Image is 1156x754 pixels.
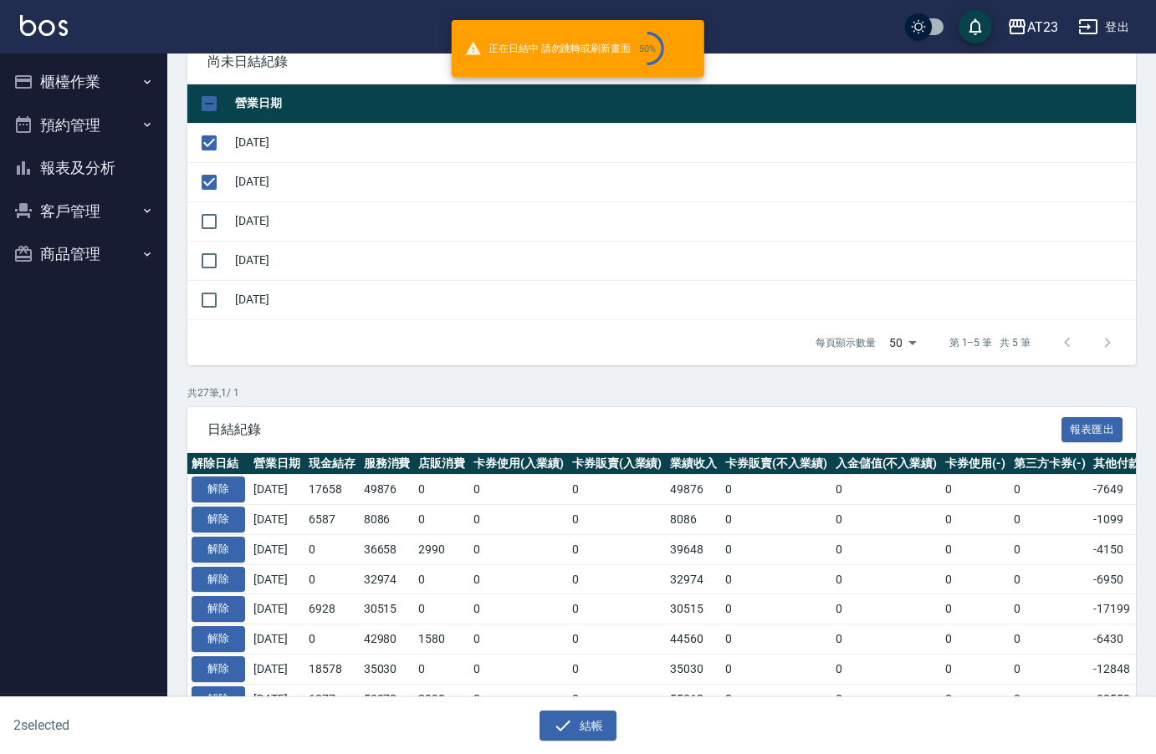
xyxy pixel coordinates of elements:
[469,594,568,624] td: 0
[304,594,360,624] td: 6928
[941,505,1010,535] td: 0
[192,567,245,593] button: 解除
[1010,505,1090,535] td: 0
[721,505,831,535] td: 0
[304,505,360,535] td: 6587
[414,654,469,684] td: 0
[666,475,721,505] td: 49876
[941,654,1010,684] td: 0
[414,564,469,594] td: 0
[678,38,698,59] button: close
[7,60,161,104] button: 櫃檯作業
[360,505,415,535] td: 8086
[540,711,617,741] button: 結帳
[249,624,304,655] td: [DATE]
[568,684,667,714] td: 0
[721,475,831,505] td: 0
[1010,624,1090,655] td: 0
[414,453,469,475] th: 店販消費
[1010,684,1090,714] td: 0
[568,475,667,505] td: 0
[414,505,469,535] td: 0
[304,534,360,564] td: 0
[469,534,568,564] td: 0
[568,654,667,684] td: 0
[360,594,415,624] td: 30515
[414,684,469,714] td: 2990
[721,594,831,624] td: 0
[831,475,942,505] td: 0
[666,453,721,475] th: 業績收入
[304,624,360,655] td: 0
[360,475,415,505] td: 49876
[360,654,415,684] td: 35030
[831,564,942,594] td: 0
[831,654,942,684] td: 0
[568,453,667,475] th: 卡券販賣(入業績)
[249,475,304,505] td: [DATE]
[231,123,1136,162] td: [DATE]
[568,505,667,535] td: 0
[249,654,304,684] td: [DATE]
[831,594,942,624] td: 0
[568,624,667,655] td: 0
[721,654,831,684] td: 0
[7,146,161,190] button: 報表及分析
[721,624,831,655] td: 0
[941,624,1010,655] td: 0
[360,534,415,564] td: 36658
[959,10,992,43] button: save
[360,453,415,475] th: 服務消費
[1061,417,1123,443] button: 報表匯出
[249,453,304,475] th: 營業日期
[1027,17,1058,38] div: AT23
[360,624,415,655] td: 42980
[831,624,942,655] td: 0
[1010,534,1090,564] td: 0
[469,684,568,714] td: 0
[207,421,1061,438] span: 日結紀錄
[7,232,161,276] button: 商品管理
[414,624,469,655] td: 1580
[666,534,721,564] td: 39648
[231,201,1136,241] td: [DATE]
[249,594,304,624] td: [DATE]
[249,534,304,564] td: [DATE]
[192,596,245,622] button: 解除
[192,686,245,712] button: 解除
[721,684,831,714] td: 0
[187,385,1136,400] p: 共 27 筆, 1 / 1
[7,104,161,147] button: 預約管理
[13,715,286,736] h6: 2 selected
[304,453,360,475] th: 現金結存
[721,564,831,594] td: 0
[666,654,721,684] td: 35030
[231,162,1136,201] td: [DATE]
[304,564,360,594] td: 0
[469,564,568,594] td: 0
[1072,12,1136,43] button: 登出
[1010,594,1090,624] td: 0
[941,684,1010,714] td: 0
[304,654,360,684] td: 18578
[721,453,831,475] th: 卡券販賣(不入業績)
[192,626,245,652] button: 解除
[1010,654,1090,684] td: 0
[816,335,876,350] p: 每頁顯示數量
[469,475,568,505] td: 0
[360,564,415,594] td: 32974
[469,505,568,535] td: 0
[187,453,249,475] th: 解除日結
[192,537,245,563] button: 解除
[941,594,1010,624] td: 0
[949,335,1031,350] p: 第 1–5 筆 共 5 筆
[192,476,245,502] button: 解除
[414,594,469,624] td: 0
[1010,564,1090,594] td: 0
[941,453,1010,475] th: 卡券使用(-)
[469,654,568,684] td: 0
[192,507,245,532] button: 解除
[7,190,161,233] button: 客戶管理
[249,564,304,594] td: [DATE]
[249,684,304,714] td: [DATE]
